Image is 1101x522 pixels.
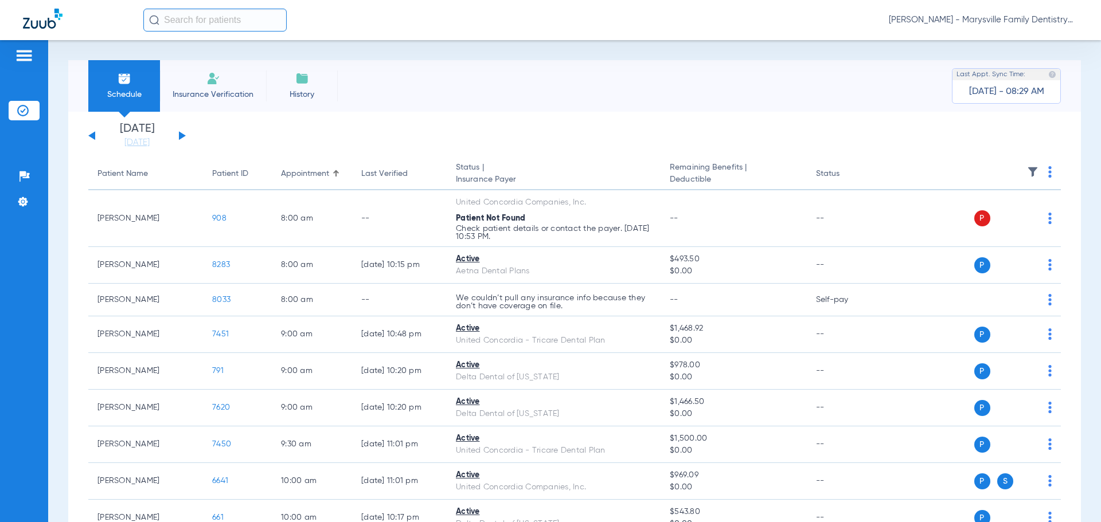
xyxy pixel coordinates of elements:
[670,174,797,186] span: Deductible
[118,72,131,85] img: Schedule
[670,253,797,265] span: $493.50
[456,371,651,383] div: Delta Dental of [US_STATE]
[212,440,231,448] span: 7450
[456,294,651,310] p: We couldn’t pull any insurance info because they don’t have coverage on file.
[974,363,990,379] span: P
[352,284,447,316] td: --
[23,9,63,29] img: Zuub Logo
[807,426,884,463] td: --
[670,469,797,481] span: $969.09
[212,261,230,269] span: 8283
[456,335,651,347] div: United Concordia - Tricare Dental Plan
[670,359,797,371] span: $978.00
[1044,467,1101,522] div: Chat Widget
[352,247,447,284] td: [DATE] 10:15 PM
[807,190,884,247] td: --
[807,316,884,353] td: --
[974,437,990,453] span: P
[670,371,797,383] span: $0.00
[670,408,797,420] span: $0.00
[15,49,33,62] img: hamburger-icon
[670,296,678,304] span: --
[1048,259,1052,270] img: group-dot-blue.svg
[670,433,797,445] span: $1,500.00
[807,284,884,316] td: Self-pay
[103,123,171,148] li: [DATE]
[670,481,797,493] span: $0.00
[272,353,352,390] td: 9:00 AM
[272,426,352,463] td: 9:30 AM
[807,463,884,500] td: --
[103,137,171,148] a: [DATE]
[352,353,447,390] td: [DATE] 10:20 PM
[352,463,447,500] td: [DATE] 11:01 PM
[1048,213,1052,224] img: group-dot-blue.svg
[670,506,797,518] span: $543.80
[212,168,263,180] div: Patient ID
[352,390,447,426] td: [DATE] 10:20 PM
[807,247,884,284] td: --
[88,247,203,284] td: [PERSON_NAME]
[661,158,806,190] th: Remaining Benefits |
[88,426,203,463] td: [PERSON_NAME]
[670,214,678,222] span: --
[361,168,408,180] div: Last Verified
[456,265,651,277] div: Aetna Dental Plans
[456,396,651,408] div: Active
[670,445,797,457] span: $0.00
[1048,365,1052,376] img: group-dot-blue.svg
[1048,328,1052,340] img: group-dot-blue.svg
[97,89,151,100] span: Schedule
[169,89,257,100] span: Insurance Verification
[272,247,352,284] td: 8:00 AM
[206,72,220,85] img: Manual Insurance Verification
[670,323,797,335] span: $1,468.92
[272,284,352,316] td: 8:00 AM
[88,353,203,390] td: [PERSON_NAME]
[272,390,352,426] td: 9:00 AM
[275,89,329,100] span: History
[807,390,884,426] td: --
[974,327,990,343] span: P
[281,168,343,180] div: Appointment
[97,168,194,180] div: Patient Name
[212,513,224,521] span: 661
[456,445,651,457] div: United Concordia - Tricare Dental Plan
[1048,402,1052,413] img: group-dot-blue.svg
[212,168,248,180] div: Patient ID
[272,463,352,500] td: 10:00 AM
[88,284,203,316] td: [PERSON_NAME]
[456,253,651,265] div: Active
[1048,294,1052,305] img: group-dot-blue.svg
[456,469,651,481] div: Active
[670,265,797,277] span: $0.00
[272,316,352,353] td: 9:00 AM
[212,296,231,304] span: 8033
[88,190,203,247] td: [PERSON_NAME]
[281,168,329,180] div: Appointment
[456,359,651,371] div: Active
[88,316,203,353] td: [PERSON_NAME]
[997,473,1013,489] span: S
[212,214,227,222] span: 908
[974,473,990,489] span: P
[974,210,990,226] span: P
[143,9,287,32] input: Search for patients
[1048,166,1052,178] img: group-dot-blue.svg
[1048,438,1052,450] img: group-dot-blue.svg
[212,367,224,375] span: 791
[352,190,447,247] td: --
[1027,166,1038,178] img: filter.svg
[352,426,447,463] td: [DATE] 11:01 PM
[956,69,1025,80] span: Last Appt. Sync Time:
[456,197,651,209] div: United Concordia Companies, Inc.
[969,86,1044,97] span: [DATE] - 08:29 AM
[807,158,884,190] th: Status
[889,14,1078,26] span: [PERSON_NAME] - Marysville Family Dentistry
[212,403,230,411] span: 7620
[670,335,797,347] span: $0.00
[361,168,438,180] div: Last Verified
[456,506,651,518] div: Active
[456,481,651,493] div: United Concordia Companies, Inc.
[149,15,159,25] img: Search Icon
